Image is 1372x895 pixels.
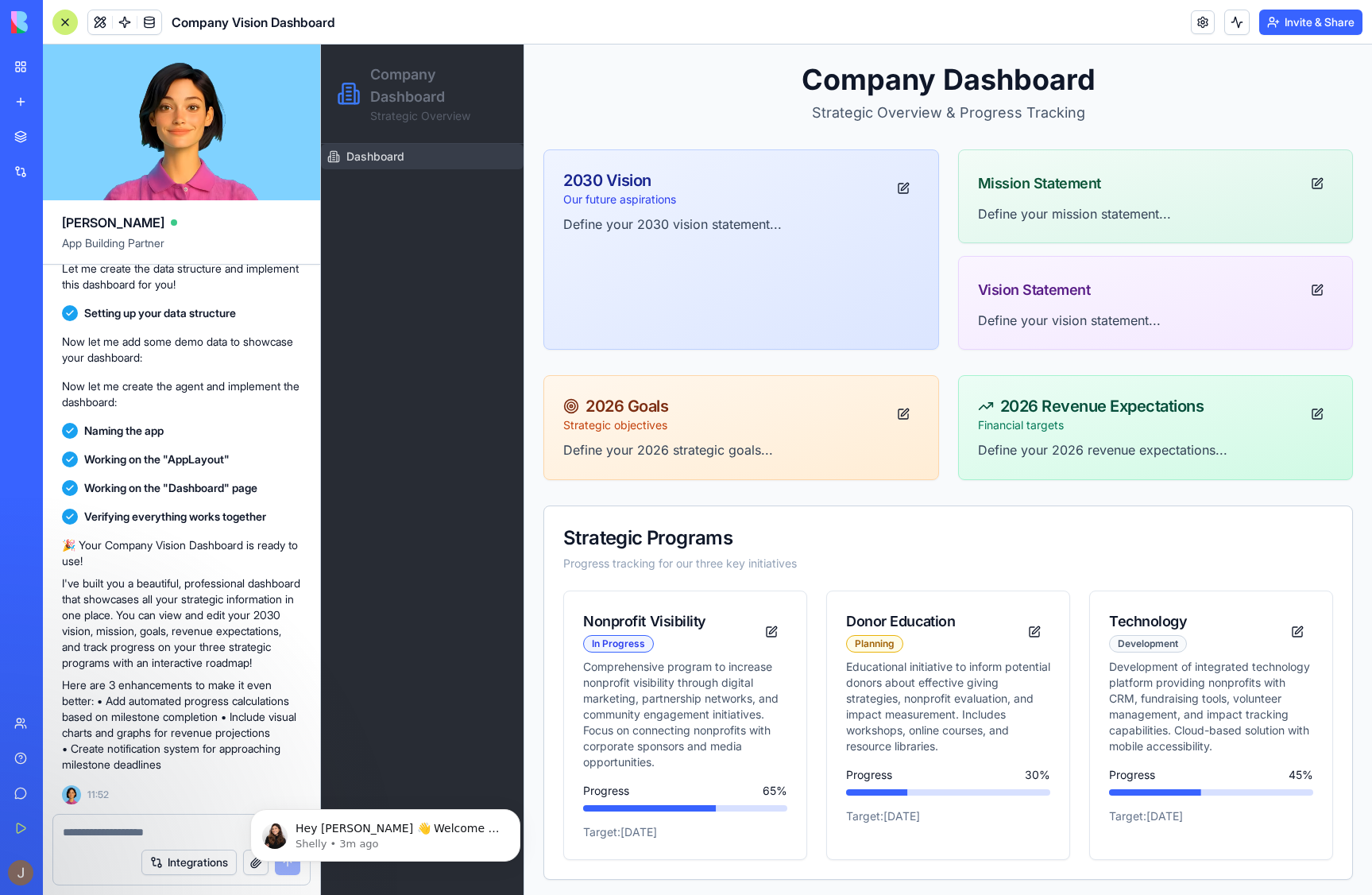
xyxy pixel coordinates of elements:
img: logo [11,11,110,33]
div: Technology [788,566,867,588]
span: Dashboard [25,104,83,120]
p: Strategic Overview & Progress Tracking [222,57,1032,79]
div: Strategic Programs [242,481,1012,506]
div: Vision Statement [657,234,770,257]
span: 65 % [442,738,466,754]
div: Planning [525,591,582,608]
img: ACg8ocKji-_nCB_wRummzRCdcxQ6BaU_o5OKLM5RE0lzN9-b-PjIdQ=s96-c [8,860,33,885]
div: Financial targets [657,373,883,389]
span: 30 % [704,723,729,738]
img: Ella_00000_wcx2te.png [62,785,81,804]
p: Target: [DATE] [788,764,992,780]
span: Progress [525,723,571,738]
p: I've built you a beautiful, professional dashboard that showcases all your strategic information ... [62,575,301,671]
div: Progress tracking for our three key initiatives [242,511,1012,527]
div: Donor Education [525,566,634,588]
span: Progress [262,738,308,754]
span: Company Vision Dashboard [172,13,335,32]
span: Setting up your data structure [84,305,236,321]
p: Now let me create the agent and implement the dashboard: [62,378,301,410]
div: Strategic objectives [242,373,347,389]
p: Target: [DATE] [262,780,466,796]
h1: Company Dashboard [49,19,187,64]
p: Development of integrated technology platform providing nonprofits with CRM, fundraising tools, v... [788,614,992,710]
span: Working on the "AppLayout" [84,451,230,467]
div: 2026 Revenue Expectations [657,351,883,373]
iframe: Intercom notifications message [226,776,544,887]
p: Define your 2030 vision statement... [242,169,598,190]
p: Target: [DATE] [525,764,729,780]
span: 11:52 [87,788,109,801]
p: Let me create the data structure and implement this dashboard for you! [62,261,301,293]
span: [PERSON_NAME] [62,213,164,232]
div: Nonprofit Visibility [262,566,385,588]
button: Invite & Share [1259,10,1362,35]
p: Comprehensive program to increase nonprofit visibility through digital marketing, partnership net... [262,614,466,726]
p: Define your 2026 revenue expectations... [657,395,1013,416]
h1: Company Dashboard [222,19,1032,51]
span: Verifying everything works together [84,509,266,525]
div: Mission Statement [657,128,780,150]
span: Naming the app [84,423,164,439]
span: 45 % [968,723,992,738]
span: Progress [788,723,834,738]
span: App Building Partner [62,235,301,264]
p: Educational initiative to inform potential donors about effective giving strategies, nonprofit ev... [525,614,729,710]
p: Now let me add some demo data to showcase your dashboard: [62,334,301,366]
p: Strategic Overview [49,64,187,79]
p: Define your 2026 strategic goals... [242,395,598,416]
p: 🎉 Your Company Vision Dashboard is ready to use! [62,537,301,569]
div: Development [788,591,866,608]
div: 2026 Goals [242,351,347,373]
div: 2030 Vision [242,125,355,147]
p: Define your vision statement... [657,266,1013,285]
div: Our future aspirations [242,147,355,163]
div: In Progress [262,591,333,608]
button: Integrations [141,850,237,875]
p: Define your mission statement... [657,160,1013,179]
p: Here are 3 enhancements to make it even better: • Add automated progress calculations based on mi... [62,677,301,773]
span: Working on the "Dashboard" page [84,480,257,496]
